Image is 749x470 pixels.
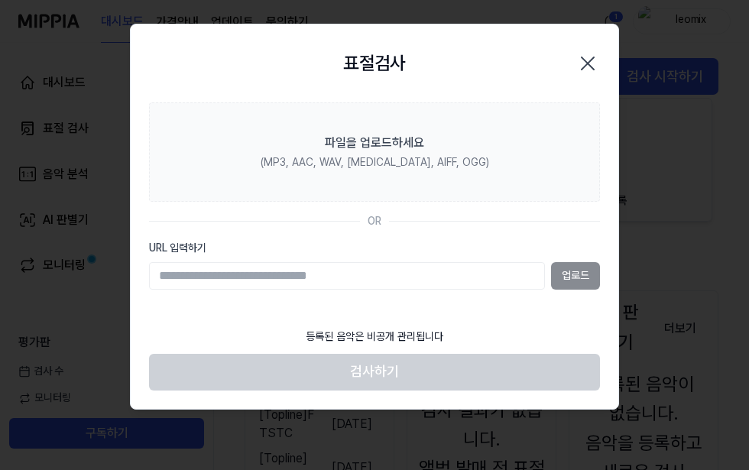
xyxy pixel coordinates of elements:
[325,134,424,152] div: 파일을 업로드하세요
[368,214,381,229] div: OR
[149,241,600,256] label: URL 입력하기
[343,49,406,78] h2: 표절검사
[261,155,489,170] div: (MP3, AAC, WAV, [MEDICAL_DATA], AIFF, OGG)
[297,320,452,354] div: 등록된 음악은 비공개 관리됩니다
